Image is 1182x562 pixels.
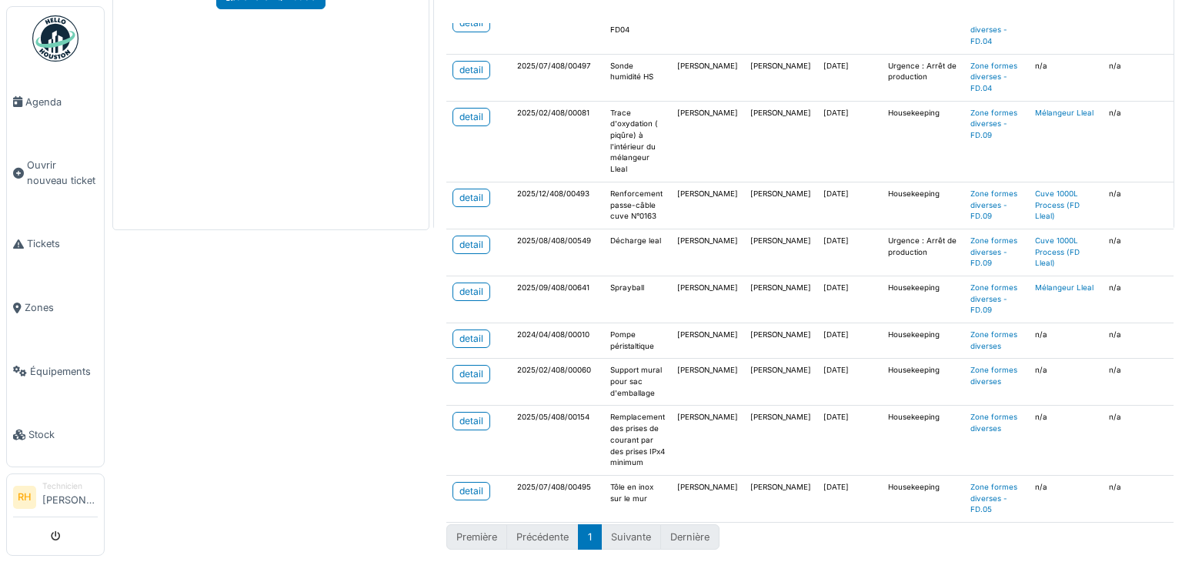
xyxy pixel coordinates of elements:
a: RH Technicien[PERSON_NAME] [13,480,98,517]
li: RH [13,486,36,509]
td: [DATE] [817,101,882,182]
td: [PERSON_NAME] [744,276,817,323]
td: Pompe péristaltique [604,323,671,359]
td: 2025/02/408/00060 [511,359,604,406]
td: 2025/05/408/00154 [511,406,604,475]
td: Housekeeping [882,276,964,323]
td: n/a [1029,475,1103,522]
td: [DATE] [817,7,882,54]
div: detail [459,367,483,381]
a: Zone formes diverses [970,366,1017,386]
td: 2025/08/408/00549 [511,229,604,276]
a: Mélangeur Lleal [1035,109,1094,117]
a: detail [452,330,490,348]
span: Agenda [25,95,98,109]
div: detail [459,332,483,346]
td: Housekeeping [882,359,964,406]
div: detail [459,414,483,428]
td: [PERSON_NAME] [671,182,744,229]
td: 2024/04/408/00010 [511,323,604,359]
td: 2025/07/408/00494 [511,7,604,54]
td: [DATE] [817,475,882,522]
div: detail [459,110,483,124]
td: [PERSON_NAME] [671,7,744,54]
div: detail [459,191,483,205]
td: [PERSON_NAME] [671,276,744,323]
span: Tickets [27,236,98,251]
span: Zones [25,300,98,315]
td: [PERSON_NAME] [744,229,817,276]
td: [PERSON_NAME] [744,54,817,101]
a: Cuve 1000L Process (FD Lleal) [1035,236,1080,267]
td: Urgence : Arrêt de production [882,54,964,101]
li: [PERSON_NAME] [42,480,98,513]
a: Zone formes diverses - FD.09 [970,236,1017,267]
div: detail [459,238,483,252]
td: Décharge leal [604,229,671,276]
button: 1 [578,524,602,550]
span: Équipements [30,364,98,379]
td: [DATE] [817,359,882,406]
td: Housekeeping [882,406,964,475]
a: Agenda [7,70,104,134]
td: Housekeeping [882,101,964,182]
td: 2025/07/408/00495 [511,475,604,522]
td: Remplacement des prises de courant par des prises IPx4 minimum [604,406,671,475]
td: Urgence : Arrêt de production [882,229,964,276]
a: detail [452,412,490,430]
td: [PERSON_NAME] [671,54,744,101]
td: [PERSON_NAME] [671,229,744,276]
td: 2025/12/408/00493 [511,182,604,229]
a: Cuve 1000L Process (FD Lleal) [1035,189,1080,220]
td: n/a [1029,323,1103,359]
td: [PERSON_NAME] [744,475,817,522]
a: Équipements [7,340,104,403]
div: detail [459,484,483,498]
a: Zone formes diverses - FD.09 [970,189,1017,220]
td: [PERSON_NAME] [744,101,817,182]
a: Mélangeur Lleal [1035,283,1094,292]
td: Renforcement passe-câble cuve N°0163 [604,182,671,229]
td: [PERSON_NAME] [744,7,817,54]
td: [DATE] [817,229,882,276]
td: Tôle en inox sur le mur [604,475,671,522]
td: 2025/09/408/00641 [511,276,604,323]
td: [PERSON_NAME] [744,406,817,475]
a: detail [452,108,490,126]
a: detail [452,14,490,32]
td: 2025/02/408/00081 [511,101,604,182]
a: Ouvrir nouveau ticket [7,134,104,212]
div: detail [459,16,483,30]
div: detail [459,63,483,77]
td: Sol à refaire FD04 [604,7,671,54]
a: detail [452,283,490,301]
td: n/a [1029,406,1103,475]
td: [PERSON_NAME] [744,323,817,359]
td: Housekeeping [882,475,964,522]
td: [PERSON_NAME] [671,406,744,475]
a: Zone formes diverses - FD.04 [970,15,1017,45]
td: [DATE] [817,182,882,229]
a: detail [452,482,490,500]
a: detail [452,365,490,383]
td: Housekeeping [882,7,964,54]
td: [DATE] [817,276,882,323]
td: [PERSON_NAME] [671,101,744,182]
td: Sprayball [604,276,671,323]
nav: pagination [446,524,720,550]
span: Ouvrir nouveau ticket [27,158,98,187]
a: Zone formes diverses - FD.09 [970,283,1017,314]
td: [DATE] [817,323,882,359]
div: detail [459,285,483,299]
td: Housekeeping [882,323,964,359]
a: Stock [7,403,104,467]
a: Zones [7,276,104,340]
td: Support mural pour sac d'emballage [604,359,671,406]
a: Tickets [7,212,104,276]
td: [DATE] [817,406,882,475]
div: Technicien [42,480,98,492]
a: Zone formes diverses [970,330,1017,350]
td: [DATE] [817,54,882,101]
td: 2025/07/408/00497 [511,54,604,101]
td: n/a [1029,54,1103,101]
